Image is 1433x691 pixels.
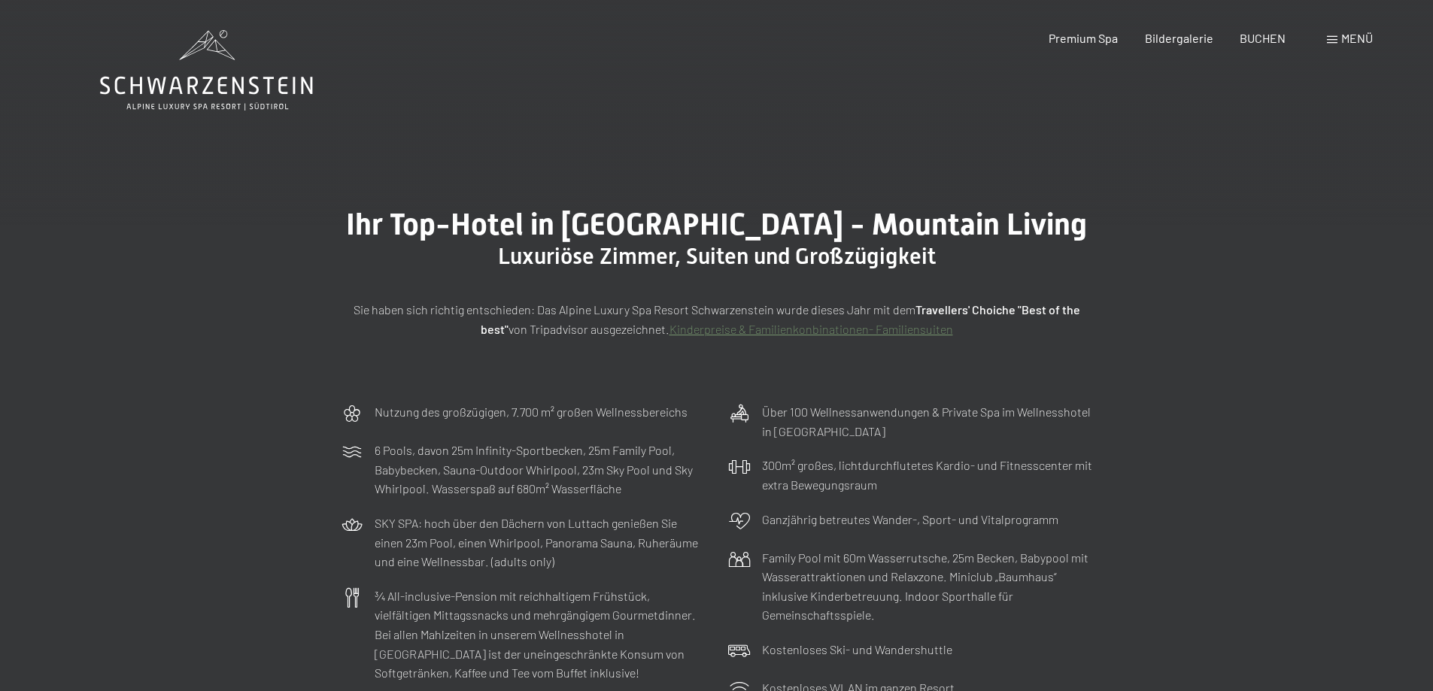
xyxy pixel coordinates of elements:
[762,548,1093,625] p: Family Pool mit 60m Wasserrutsche, 25m Becken, Babypool mit Wasserattraktionen und Relaxzone. Min...
[481,302,1080,336] strong: Travellers' Choiche "Best of the best"
[762,640,952,659] p: Kostenloses Ski- und Wandershuttle
[375,402,688,422] p: Nutzung des großzügigen, 7.700 m² großen Wellnessbereichs
[375,514,706,571] p: SKY SPA: hoch über den Dächern von Luttach genießen Sie einen 23m Pool, einen Whirlpool, Panorama...
[1145,31,1213,45] a: Bildergalerie
[762,456,1093,494] p: 300m² großes, lichtdurchflutetes Kardio- und Fitnesscenter mit extra Bewegungsraum
[375,441,706,499] p: 6 Pools, davon 25m Infinity-Sportbecken, 25m Family Pool, Babybecken, Sauna-Outdoor Whirlpool, 23...
[669,322,953,336] a: Kinderpreise & Familienkonbinationen- Familiensuiten
[1240,31,1286,45] a: BUCHEN
[762,510,1058,529] p: Ganzjährig betreutes Wander-, Sport- und Vitalprogramm
[498,243,936,269] span: Luxuriöse Zimmer, Suiten und Großzügigkeit
[762,402,1093,441] p: Über 100 Wellnessanwendungen & Private Spa im Wellnesshotel in [GEOGRAPHIC_DATA]
[375,586,706,683] p: ¾ All-inclusive-Pension mit reichhaltigem Frühstück, vielfältigen Mittagssnacks und mehrgängigem ...
[346,207,1087,242] span: Ihr Top-Hotel in [GEOGRAPHIC_DATA] - Mountain Living
[1341,31,1373,45] span: Menü
[1049,31,1118,45] a: Premium Spa
[341,300,1093,338] p: Sie haben sich richtig entschieden: Das Alpine Luxury Spa Resort Schwarzenstein wurde dieses Jahr...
